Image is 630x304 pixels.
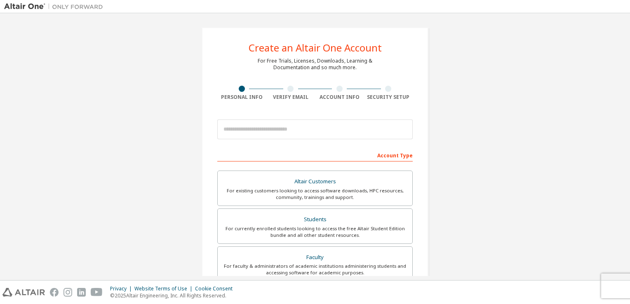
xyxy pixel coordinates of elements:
div: Account Type [217,148,413,161]
div: Altair Customers [223,176,407,187]
img: Altair One [4,2,107,11]
div: Faculty [223,252,407,263]
img: youtube.svg [91,288,103,297]
div: For existing customers looking to access software downloads, HPC resources, community, trainings ... [223,187,407,201]
div: Privacy [110,285,134,292]
img: facebook.svg [50,288,59,297]
img: instagram.svg [63,288,72,297]
div: Account Info [315,94,364,101]
div: For Free Trials, Licenses, Downloads, Learning & Documentation and so much more. [258,58,372,71]
div: Website Terms of Use [134,285,195,292]
div: Personal Info [217,94,266,101]
img: linkedin.svg [77,288,86,297]
div: Students [223,214,407,225]
p: © 2025 Altair Engineering, Inc. All Rights Reserved. [110,292,237,299]
div: Cookie Consent [195,285,237,292]
div: Security Setup [364,94,413,101]
img: altair_logo.svg [2,288,45,297]
div: For currently enrolled students looking to access the free Altair Student Edition bundle and all ... [223,225,407,239]
div: For faculty & administrators of academic institutions administering students and accessing softwa... [223,263,407,276]
div: Create an Altair One Account [249,43,382,53]
div: Verify Email [266,94,315,101]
